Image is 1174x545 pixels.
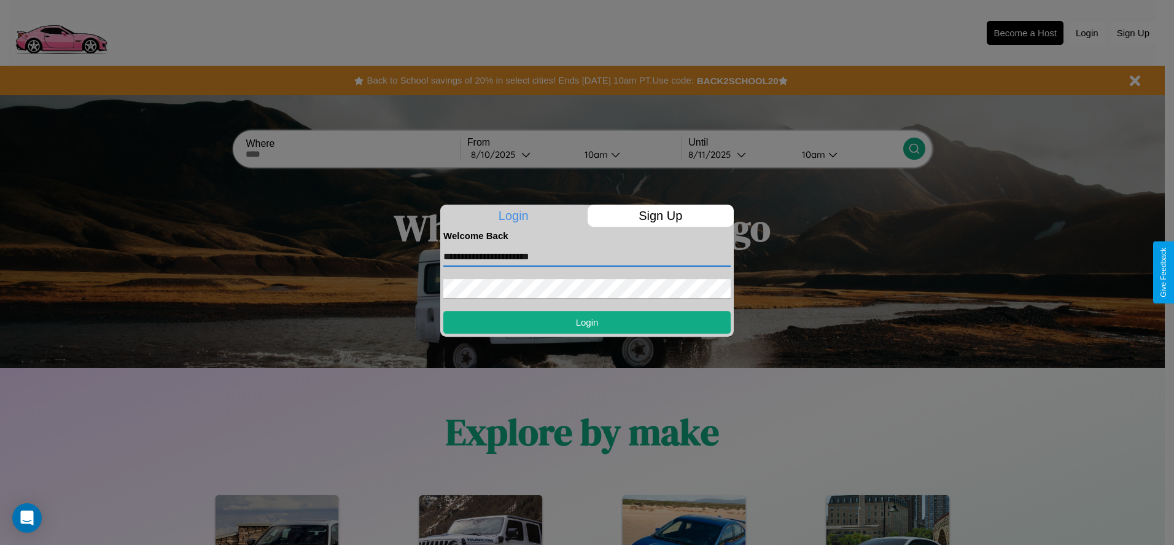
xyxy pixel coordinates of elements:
[440,205,587,227] p: Login
[12,503,42,533] div: Open Intercom Messenger
[443,311,731,334] button: Login
[1159,248,1168,297] div: Give Feedback
[588,205,734,227] p: Sign Up
[443,230,731,241] h4: Welcome Back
